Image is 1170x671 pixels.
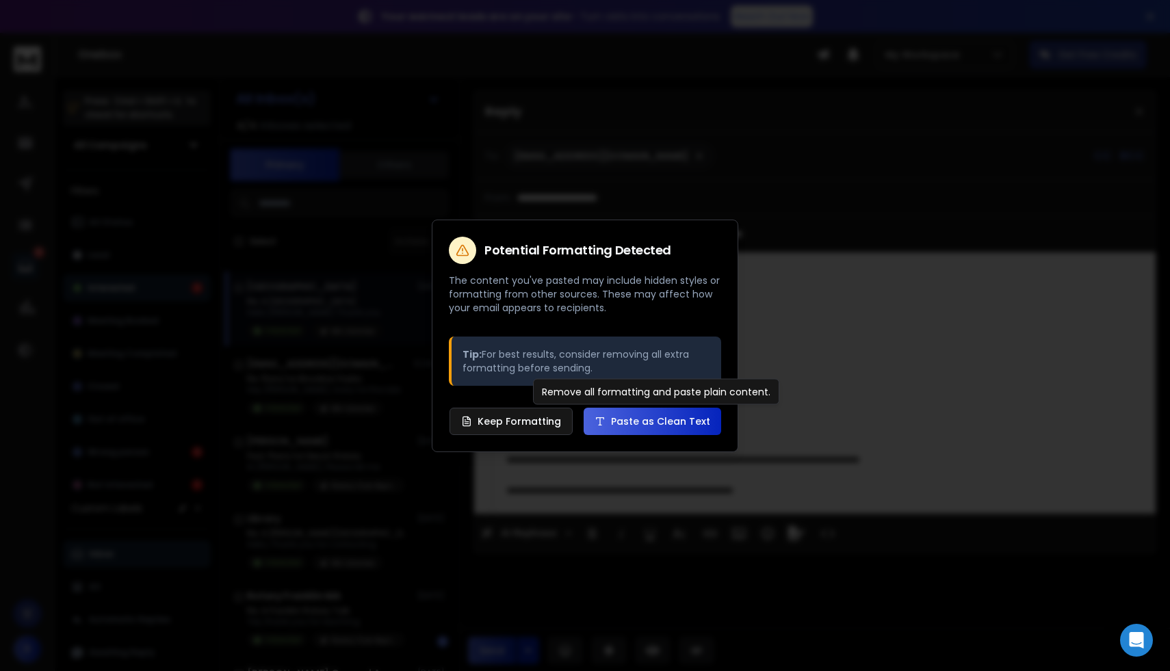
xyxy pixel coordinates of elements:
[449,274,721,315] p: The content you've pasted may include hidden styles or formatting from other sources. These may a...
[533,379,779,405] div: Remove all formatting and paste plain content.
[1120,624,1153,657] div: Open Intercom Messenger
[450,408,573,435] button: Keep Formatting
[463,347,482,361] strong: Tip:
[463,347,710,375] p: For best results, consider removing all extra formatting before sending.
[484,244,671,256] h2: Potential Formatting Detected
[584,408,721,435] button: Paste as Clean Text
